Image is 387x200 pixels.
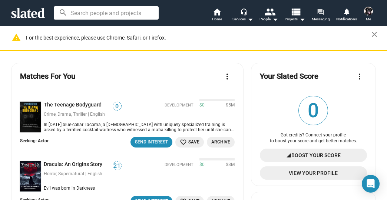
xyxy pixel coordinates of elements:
a: Boost Your Score [260,149,367,162]
input: Search people and projects [54,6,159,20]
span: Messaging [312,15,330,24]
div: Send Interest [135,138,168,146]
mat-icon: arrow_drop_down [271,15,279,24]
img: Dracula: An Origins Story [20,161,41,192]
div: Seeking: Actor [20,138,49,144]
div: In 1974 blue-collar Tacoma, a 17-year-old with uniquely specialized training is asked by a terrif... [41,122,235,132]
div: Open Intercom Messenger [362,175,380,193]
button: Sharon BruneauMe [360,5,377,24]
button: Services [230,7,256,24]
mat-icon: close [370,30,379,39]
span: $0 [199,102,205,108]
div: Horror, Supernatural | English [44,171,122,177]
a: View Your Profile [260,166,367,180]
mat-icon: home [212,7,221,16]
img: The Teenage Bodyguard [20,102,41,132]
mat-icon: forum [317,8,324,15]
span: View Your Profile [266,166,361,180]
img: Sharon Bruneau [364,7,373,16]
mat-icon: arrow_drop_down [298,15,307,24]
button: Save [175,137,204,148]
mat-icon: people [264,6,275,17]
mat-icon: more_vert [223,72,232,81]
mat-icon: notifications [343,8,350,15]
a: Notifications [334,7,360,24]
mat-icon: more_vert [355,72,364,81]
span: Me [366,15,371,24]
span: Save [180,138,199,146]
span: $8M [223,162,235,168]
mat-icon: warning [12,33,21,42]
span: Development [165,103,193,108]
div: Got credits? Connect your profile to boost your score and get better matches. [260,132,367,144]
div: Evil was born in Darkness [41,186,235,191]
span: Projects [285,15,305,24]
span: Home [212,15,222,24]
mat-card-title: Matches For You [20,71,75,81]
a: Dracula: An Origins Story [44,161,105,168]
button: People [256,7,282,24]
span: Development [165,162,193,168]
a: Messaging [308,7,334,24]
a: Home [204,7,230,24]
mat-card-title: Your Slated Score [260,71,318,81]
div: Services [232,15,253,24]
mat-icon: headset_mic [240,8,247,15]
button: Projects [282,7,308,24]
span: 21 [113,162,121,170]
span: $5M [223,102,235,108]
button: Archive [207,137,235,148]
span: Notifications [336,15,357,24]
div: For the best experience, please use Chrome, Safari, or Firefox. [26,33,371,43]
mat-icon: arrow_drop_down [246,15,255,24]
mat-icon: view_list [290,6,301,17]
span: $0 [199,162,205,168]
span: Boost Your Score [291,149,341,162]
div: Crime, Drama, Thriller | English [44,112,122,118]
button: Send Interest [130,137,172,148]
div: People [259,15,278,24]
mat-icon: favorite_border [180,139,187,146]
a: The Teenage Bodyguard [44,102,105,109]
span: Archive [211,138,230,146]
span: 0 [299,96,328,125]
mat-icon: signal_cellular_4_bar [286,149,291,162]
span: 0 [113,103,121,110]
